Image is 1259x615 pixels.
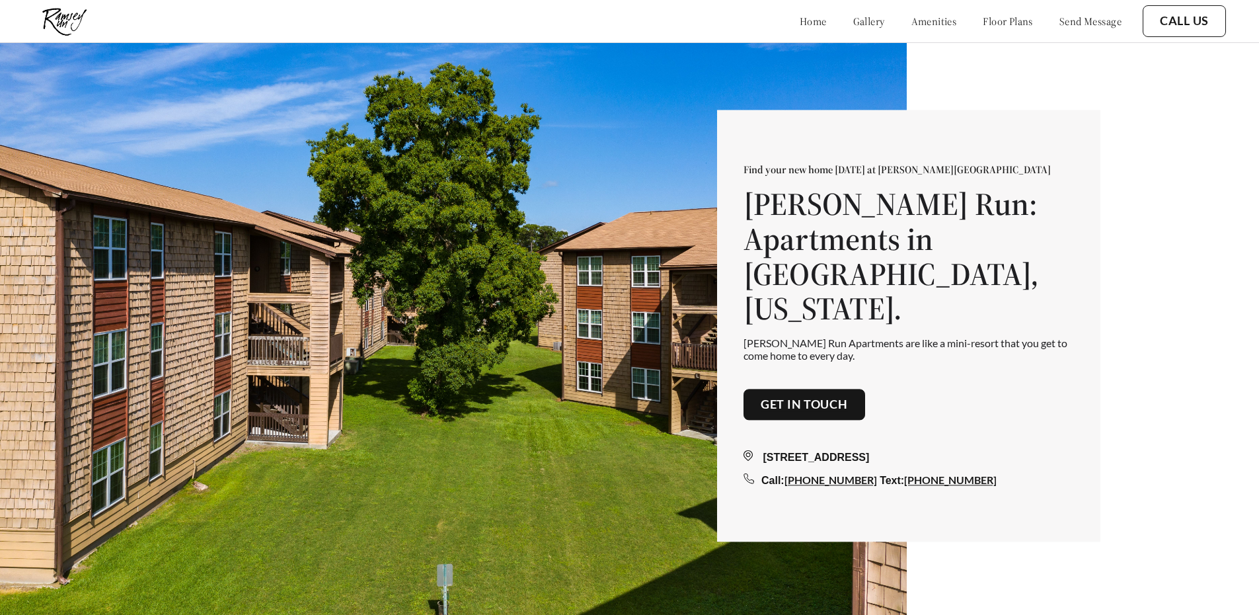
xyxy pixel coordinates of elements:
[33,3,96,39] img: ramsey_run_logo.jpg
[904,474,997,487] a: [PHONE_NUMBER]
[744,450,1074,466] div: [STREET_ADDRESS]
[761,475,784,487] span: Call:
[853,15,885,28] a: gallery
[744,337,1074,362] p: [PERSON_NAME] Run Apartments are like a mini-resort that you get to come home to every day.
[1059,15,1122,28] a: send message
[744,389,865,421] button: Get in touch
[800,15,827,28] a: home
[761,397,848,412] a: Get in touch
[744,186,1074,326] h1: [PERSON_NAME] Run: Apartments in [GEOGRAPHIC_DATA], [US_STATE].
[1160,14,1209,28] a: Call Us
[1143,5,1226,37] button: Call Us
[784,474,877,487] a: [PHONE_NUMBER]
[983,15,1033,28] a: floor plans
[880,475,904,487] span: Text:
[744,163,1074,176] p: Find your new home [DATE] at [PERSON_NAME][GEOGRAPHIC_DATA]
[911,15,957,28] a: amenities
